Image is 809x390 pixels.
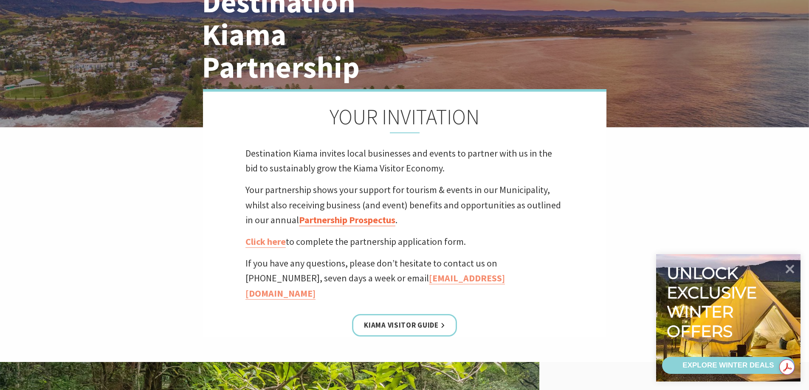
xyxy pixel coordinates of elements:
p: Destination Kiama invites local businesses and events to partner with us in the bid to sustainabl... [245,146,564,176]
a: [EMAIL_ADDRESS][DOMAIN_NAME] [245,272,505,299]
h2: YOUR INVITATION [245,104,564,133]
div: EXPLORE WINTER DEALS [682,357,774,374]
a: Partnership Prospectus [299,214,395,226]
p: to complete the partnership application form. [245,234,564,249]
p: If you have any questions, please don’t hesitate to contact us on [PHONE_NUMBER], seven days a we... [245,256,564,301]
div: Unlock exclusive winter offers [667,264,761,341]
p: Your partnership shows your support for tourism & events in our Municipality, whilst also receivi... [245,182,564,227]
a: Kiama Visitor Guide [352,314,457,337]
a: EXPLORE WINTER DEALS [662,357,795,374]
a: Click here [245,236,286,248]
